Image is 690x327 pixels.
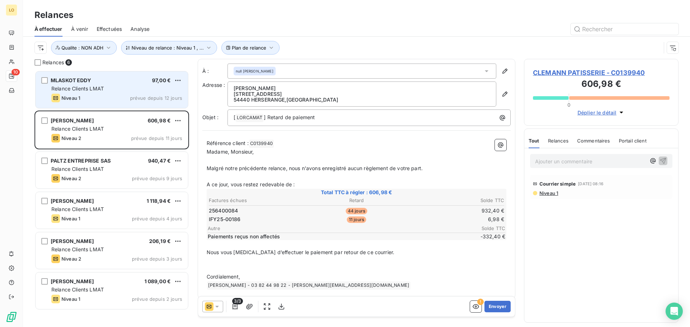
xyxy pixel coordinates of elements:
span: 256400084 [209,207,238,214]
span: Plan de relance [232,45,266,51]
span: MLASKOT EDDY [51,77,91,83]
span: [PERSON_NAME] [51,238,94,244]
span: Solde TTC [462,225,505,231]
span: Relance Clients LMAT [51,126,104,132]
th: Factures échues [208,197,307,204]
span: Nous vous [MEDICAL_DATA] d’effectuer le paiement par retour de ce courrier. [207,249,394,255]
span: Paiements reçus non affectés [208,233,461,240]
button: Envoyer [484,301,511,312]
span: PALTZ ENTREPRISE SAS [51,158,111,164]
button: Déplier le détail [575,108,627,117]
span: Courrier simple [539,181,576,187]
p: [STREET_ADDRESS] [234,91,490,97]
button: Qualite : NON ADH [51,41,117,55]
span: [ [234,114,235,120]
span: A ce jour, vous restez redevable de : [207,181,295,187]
p: [PERSON_NAME] [234,85,490,91]
span: 44 jours [346,208,367,214]
span: Niveau 1 [539,190,558,196]
span: 940,47 € [148,158,171,164]
span: [PERSON_NAME] [51,117,94,123]
span: prévue depuis 9 jours [132,176,182,181]
span: [DATE] 08:16 [578,182,603,186]
span: Qualite : NON ADH [61,45,103,51]
td: 932,40 € [406,207,505,215]
span: 206,19 € [149,238,171,244]
div: Open Intercom Messenger [666,303,683,320]
span: À effectuer [34,25,63,33]
span: Niveau 1 [61,95,80,101]
span: prévue depuis 4 jours [132,216,182,221]
span: Relances [42,59,64,66]
span: Cordialement, [207,274,240,280]
span: CLEMANN PATISSERIE - C0139940 [533,68,670,78]
span: Niveau 1 [61,216,80,221]
span: ] Retard de paiement [264,114,315,120]
span: prévue depuis 3 jours [132,256,182,262]
span: Analyse [130,25,149,33]
span: -332,40 € [462,233,505,240]
span: Objet : [202,114,218,120]
span: [PERSON_NAME] [51,198,94,204]
span: IFY25-00186 [209,216,241,223]
span: Relance Clients LMAT [51,85,104,92]
span: Relance Clients LMAT [51,206,104,212]
span: prévue depuis 12 jours [130,95,182,101]
span: Tout [529,138,539,144]
span: Autre [208,225,462,231]
div: LO [6,4,17,16]
span: C0139940 [249,140,274,148]
th: Solde TTC [406,197,505,204]
span: null [PERSON_NAME] [236,69,273,74]
button: Niveau de relance : Niveau 1 , ... [121,41,217,55]
span: 1 118,94 € [147,198,171,204]
button: Plan de relance [221,41,280,55]
span: Commentaires [577,138,610,144]
span: prévue depuis 11 jours [131,135,182,141]
span: 1 089,00 € [144,278,171,284]
span: Effectuées [97,25,122,33]
label: À : [202,67,227,75]
span: Référence client : [207,140,249,146]
span: [PERSON_NAME] [51,278,94,284]
img: Logo LeanPay [6,311,17,323]
span: Déplier le détail [578,109,617,116]
span: 606,98 € [148,117,171,123]
h3: Relances [34,9,73,22]
span: À venir [71,25,88,33]
span: 6 [65,59,72,66]
span: Niveau 2 [61,256,81,262]
span: Malgré notre précédente relance, nous n'avons enregistré aucun règlement de votre part. [207,165,423,171]
span: 10 [11,69,20,75]
span: Niveau de relance : Niveau 1 , ... [132,45,204,51]
span: [PERSON_NAME] - 03 82 44 98 22 - [PERSON_NAME][EMAIL_ADDRESS][DOMAIN_NAME] [207,281,410,290]
span: prévue depuis 2 jours [132,296,182,302]
span: Portail client [619,138,647,144]
span: Relance Clients LMAT [51,166,104,172]
th: Retard [307,197,405,204]
input: Rechercher [571,23,678,35]
span: 11 jours [347,216,366,223]
h3: 606,98 € [533,78,670,92]
p: 54440 HERSERANGE , [GEOGRAPHIC_DATA] [234,97,490,103]
div: grid [34,70,189,327]
span: Relance Clients LMAT [51,246,104,252]
span: 0 [567,102,570,108]
span: Niveau 1 [61,296,80,302]
span: Total TTC à régler : 606,98 € [208,189,505,196]
span: 97,00 € [152,77,171,83]
span: Niveau 2 [61,135,81,141]
span: Adresse : [202,82,225,88]
span: Niveau 2 [61,176,81,181]
span: Relances [548,138,569,144]
td: 6,98 € [406,215,505,223]
span: Relance Clients LMAT [51,286,104,293]
span: LORCAMAT [236,114,263,122]
span: Madame, Monsieur, [207,149,254,155]
span: 3/3 [232,298,243,304]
